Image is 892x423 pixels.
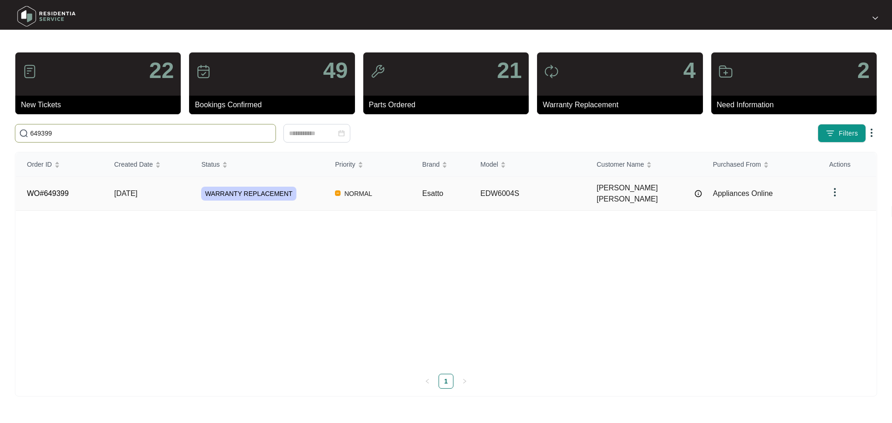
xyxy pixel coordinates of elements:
[597,159,644,169] span: Customer Name
[22,64,37,79] img: icon
[420,374,435,389] li: Previous Page
[369,99,529,111] p: Parts Ordered
[195,99,354,111] p: Bookings Confirmed
[469,177,585,211] td: EDW6004S
[439,374,453,389] li: 1
[717,99,877,111] p: Need Information
[683,59,696,82] p: 4
[480,159,498,169] span: Model
[422,189,443,197] span: Esatto
[19,129,28,138] img: search-icon
[14,2,79,30] img: residentia service logo
[27,159,52,169] span: Order ID
[323,59,348,82] p: 49
[818,152,876,177] th: Actions
[469,152,585,177] th: Model
[335,159,355,169] span: Priority
[411,152,469,177] th: Brand
[544,64,559,79] img: icon
[30,128,272,138] input: Search by Order Id, Assignee Name, Customer Name, Brand and Model
[370,64,385,79] img: icon
[857,59,870,82] p: 2
[818,124,866,143] button: filter iconFilters
[439,374,453,388] a: 1
[839,129,858,138] span: Filters
[462,378,467,384] span: right
[341,188,376,199] span: NORMAL
[702,152,818,177] th: Purchased From
[420,374,435,389] button: left
[196,64,211,79] img: icon
[335,190,341,196] img: Vercel Logo
[866,127,877,138] img: dropdown arrow
[713,189,773,197] span: Appliances Online
[149,59,174,82] p: 22
[695,190,702,197] img: Info icon
[826,129,835,138] img: filter icon
[114,189,138,197] span: [DATE]
[829,187,840,198] img: dropdown arrow
[497,59,522,82] p: 21
[422,159,439,169] span: Brand
[457,374,472,389] button: right
[597,182,689,205] span: [PERSON_NAME] [PERSON_NAME]
[190,152,324,177] th: Status
[425,378,430,384] span: left
[543,99,702,111] p: Warranty Replacement
[457,374,472,389] li: Next Page
[872,16,878,20] img: dropdown arrow
[201,159,220,169] span: Status
[114,159,153,169] span: Created Date
[27,189,69,197] a: WO#649399
[713,159,761,169] span: Purchased From
[103,152,190,177] th: Created Date
[21,99,181,111] p: New Tickets
[585,152,702,177] th: Customer Name
[718,64,733,79] img: icon
[16,152,103,177] th: Order ID
[324,152,411,177] th: Priority
[201,187,296,201] span: WARRANTY REPLACEMENT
